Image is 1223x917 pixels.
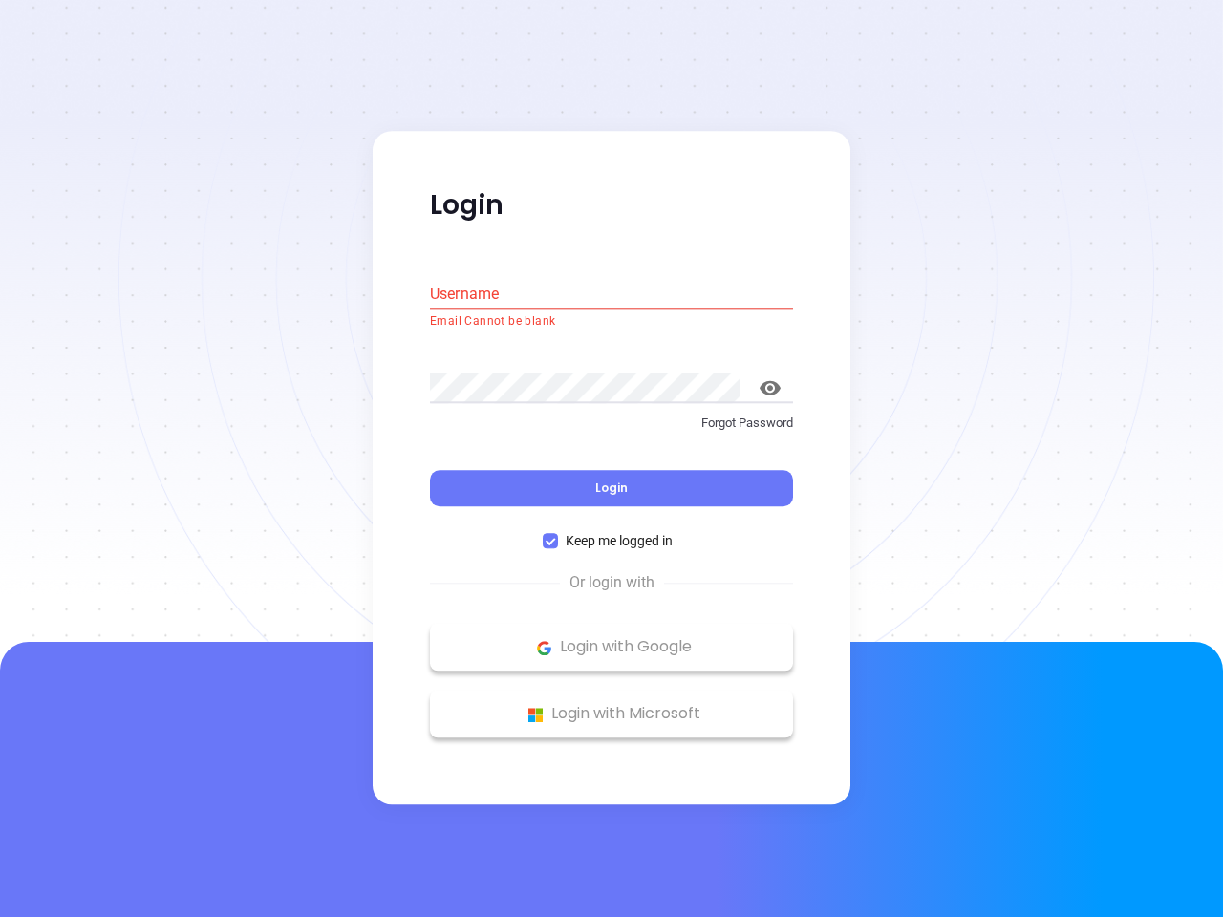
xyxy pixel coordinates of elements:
button: Google Logo Login with Google [430,624,793,672]
button: Microsoft Logo Login with Microsoft [430,691,793,738]
p: Email Cannot be blank [430,312,793,331]
p: Login with Microsoft [440,700,783,729]
img: Google Logo [532,636,556,660]
span: Keep me logged in [558,531,680,552]
span: Or login with [560,572,664,595]
span: Login [595,480,628,497]
p: Login [430,188,793,223]
a: Forgot Password [430,414,793,448]
p: Forgot Password [430,414,793,433]
p: Login with Google [440,633,783,662]
button: Login [430,471,793,507]
img: Microsoft Logo [524,703,547,727]
button: toggle password visibility [747,365,793,411]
